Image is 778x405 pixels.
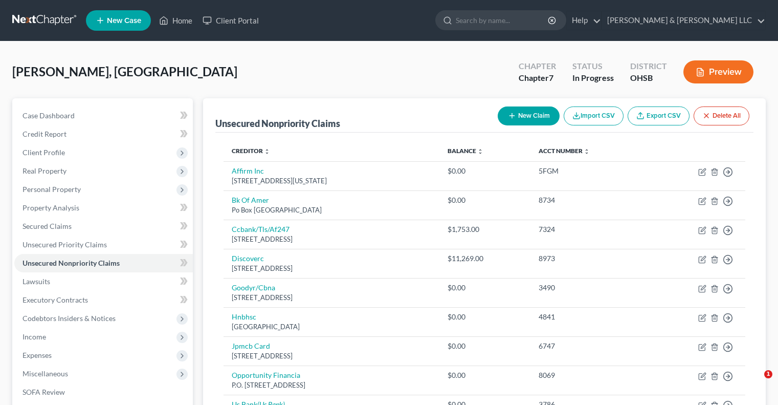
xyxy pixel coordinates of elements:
[14,272,193,291] a: Lawsuits
[23,222,72,230] span: Secured Claims
[232,380,431,390] div: P.O. [STREET_ADDRESS]
[232,283,275,292] a: Goodyr/Cbna
[14,254,193,272] a: Unsecured Nonpriority Claims
[23,130,66,138] span: Credit Report
[539,147,590,155] a: Acct Number unfold_more
[448,341,522,351] div: $0.00
[23,332,46,341] span: Income
[564,106,624,125] button: Import CSV
[539,370,640,380] div: 8069
[14,291,193,309] a: Executory Contracts
[448,253,522,264] div: $11,269.00
[107,17,141,25] span: New Case
[456,11,549,30] input: Search by name...
[23,148,65,157] span: Client Profile
[498,106,560,125] button: New Claim
[232,293,431,303] div: [STREET_ADDRESS]
[232,254,264,263] a: Discoverc
[23,388,65,396] span: SOFA Review
[232,264,431,273] div: [STREET_ADDRESS]
[448,166,522,176] div: $0.00
[683,60,753,83] button: Preview
[630,72,667,84] div: OHSB
[448,147,483,155] a: Balance unfold_more
[628,106,690,125] a: Export CSV
[448,312,522,322] div: $0.00
[764,370,772,378] span: 1
[519,60,556,72] div: Chapter
[232,176,431,186] div: [STREET_ADDRESS][US_STATE]
[23,166,66,175] span: Real Property
[14,106,193,125] a: Case Dashboard
[14,217,193,236] a: Secured Claims
[448,224,522,235] div: $1,753.00
[539,253,640,264] div: 8973
[539,283,640,293] div: 3490
[232,225,290,233] a: Ccbank/Tls/Af247
[197,11,264,30] a: Client Portal
[602,11,765,30] a: [PERSON_NAME] & [PERSON_NAME] LLC
[448,195,522,205] div: $0.00
[567,11,601,30] a: Help
[14,383,193,401] a: SOFA Review
[448,370,522,380] div: $0.00
[23,295,88,304] span: Executory Contracts
[630,60,667,72] div: District
[14,199,193,217] a: Property Analysis
[572,72,614,84] div: In Progress
[519,72,556,84] div: Chapter
[23,369,68,378] span: Miscellaneous
[232,371,300,379] a: Opportunity Financia
[14,236,193,254] a: Unsecured Priority Claims
[549,73,553,82] span: 7
[539,224,640,235] div: 7324
[23,111,75,120] span: Case Dashboard
[694,106,749,125] button: Delete All
[539,341,640,351] div: 6747
[232,322,431,332] div: [GEOGRAPHIC_DATA]
[232,235,431,244] div: [STREET_ADDRESS]
[215,117,340,130] div: Unsecured Nonpriority Claims
[539,312,640,322] div: 4841
[12,64,237,79] span: [PERSON_NAME], [GEOGRAPHIC_DATA]
[23,259,120,267] span: Unsecured Nonpriority Claims
[572,60,614,72] div: Status
[23,185,81,194] span: Personal Property
[232,166,264,175] a: Affirm Inc
[743,370,768,395] iframe: Intercom live chat
[448,283,522,293] div: $0.00
[232,351,431,361] div: [STREET_ADDRESS]
[14,125,193,143] a: Credit Report
[539,166,640,176] div: 5FGM
[23,277,50,286] span: Lawsuits
[232,196,269,204] a: Bk Of Amer
[23,203,79,212] span: Property Analysis
[232,342,270,350] a: Jpmcb Card
[232,205,431,215] div: Po Box [GEOGRAPHIC_DATA]
[23,351,52,359] span: Expenses
[264,148,270,155] i: unfold_more
[232,147,270,155] a: Creditor unfold_more
[539,195,640,205] div: 8734
[23,314,116,323] span: Codebtors Insiders & Notices
[232,312,256,321] a: Hnbhsc
[23,240,107,249] span: Unsecured Priority Claims
[584,148,590,155] i: unfold_more
[477,148,483,155] i: unfold_more
[154,11,197,30] a: Home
